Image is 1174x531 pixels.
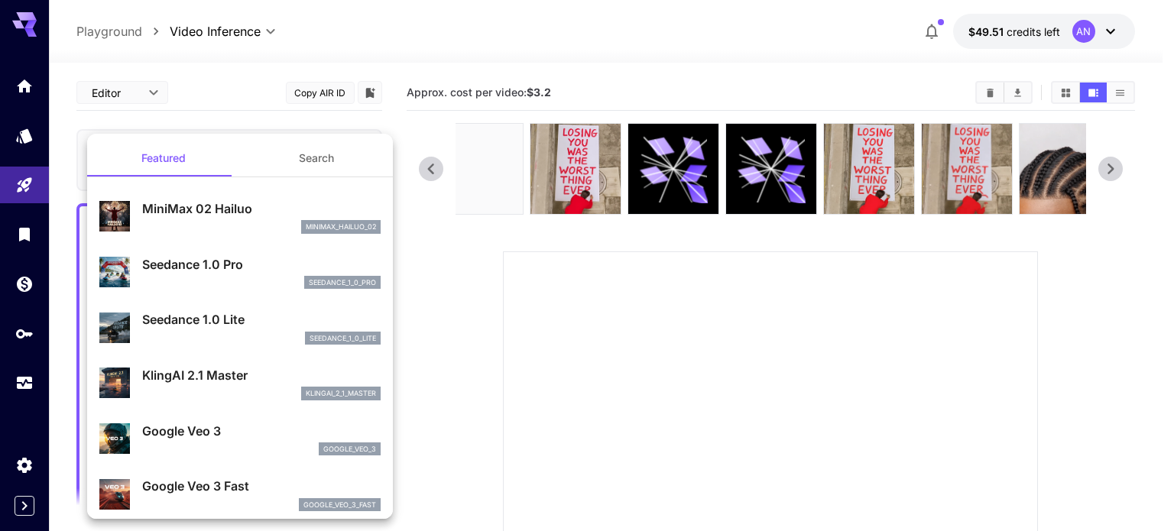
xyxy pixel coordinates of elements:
div: Seedance 1.0 Proseedance_1_0_pro [99,249,381,296]
p: KlingAI 2.1 Master [142,366,381,384]
p: Seedance 1.0 Lite [142,310,381,329]
p: seedance_1_0_lite [310,333,376,344]
p: google_veo_3_fast [303,500,376,510]
button: Search [240,140,393,176]
p: klingai_2_1_master [306,388,376,399]
p: seedance_1_0_pro [309,277,376,288]
p: google_veo_3 [323,444,376,455]
div: KlingAI 2.1 Masterklingai_2_1_master [99,360,381,406]
div: Google Veo 3google_veo_3 [99,416,381,462]
button: Featured [87,140,240,176]
div: MiniMax 02 Hailuominimax_hailuo_02 [99,193,381,240]
p: Google Veo 3 Fast [142,477,381,495]
p: MiniMax 02 Hailuo [142,199,381,218]
div: Seedance 1.0 Liteseedance_1_0_lite [99,304,381,351]
div: Google Veo 3 Fastgoogle_veo_3_fast [99,471,381,517]
p: Seedance 1.0 Pro [142,255,381,274]
p: minimax_hailuo_02 [306,222,376,232]
p: Google Veo 3 [142,422,381,440]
